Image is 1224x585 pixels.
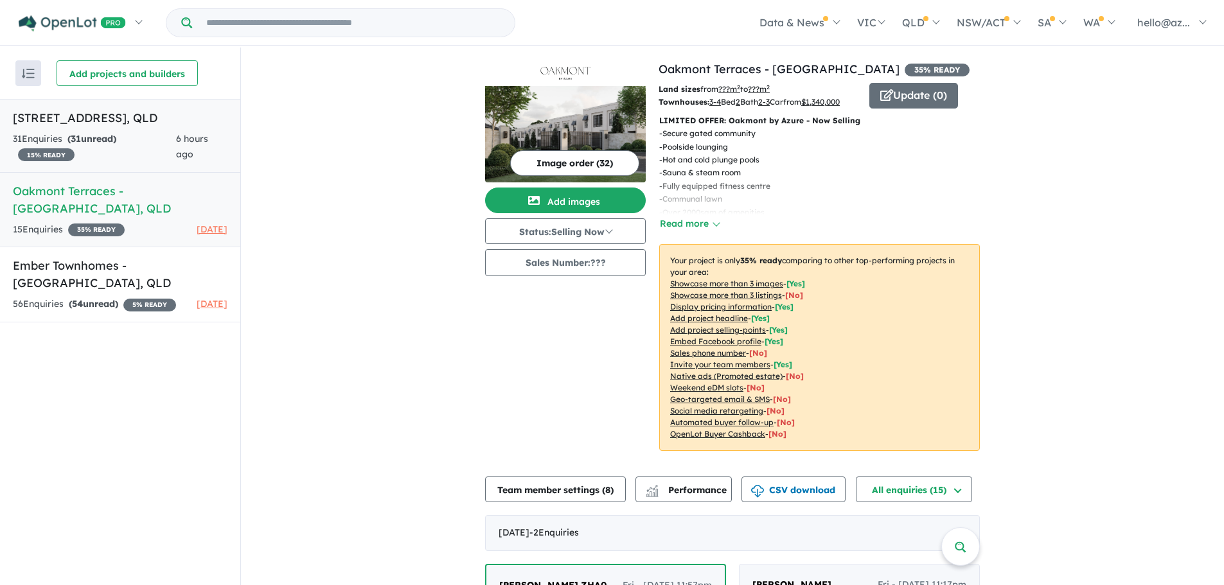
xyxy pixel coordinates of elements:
[747,383,765,392] span: [No]
[670,383,743,392] u: Weekend eDM slots
[22,69,35,78] img: sort.svg
[670,290,782,300] u: Showcase more than 3 listings
[605,484,610,496] span: 8
[1137,16,1190,29] span: hello@az...
[767,83,770,91] sup: 2
[13,222,125,238] div: 15 Enquir ies
[646,485,658,492] img: line-chart.svg
[529,527,579,538] span: - 2 Enquir ies
[485,188,646,213] button: Add images
[670,313,748,323] u: Add project headline
[751,485,764,498] img: download icon
[659,84,700,94] b: Land sizes
[670,360,770,369] u: Invite your team members
[718,84,740,94] u: ??? m
[659,206,990,219] p: - Over 2000sqm of amenities
[123,299,176,311] span: 5 % READY
[510,150,639,176] button: Image order (32)
[485,60,646,182] a: Oakmont Terraces - Brookwater LogoOakmont Terraces - Brookwater
[68,223,125,236] span: 35 % READY
[659,153,990,166] p: - Hot and cold plunge pools
[71,133,81,144] span: 31
[670,394,770,404] u: Geo-targeted email & SMS
[768,429,786,439] span: [No]
[659,97,709,107] b: Townhouses:
[737,83,740,91] sup: 2
[635,476,732,502] button: Performance
[659,62,900,76] a: Oakmont Terraces - [GEOGRAPHIC_DATA]
[659,244,980,451] p: Your project is only comparing to other top-performing projects in your area: - - - - - - - - - -...
[773,394,791,404] span: [No]
[786,371,804,381] span: [No]
[13,109,227,127] h5: [STREET_ADDRESS] , QLD
[13,182,227,217] h5: Oakmont Terraces - [GEOGRAPHIC_DATA] , QLD
[176,133,208,160] span: 6 hours ago
[869,83,958,109] button: Update (0)
[709,97,721,107] u: 3-4
[659,193,990,205] p: - Communal lawn
[670,348,746,358] u: Sales phone number
[490,65,641,81] img: Oakmont Terraces - Brookwater Logo
[67,133,116,144] strong: ( unread)
[741,476,846,502] button: CSV download
[670,371,783,381] u: Native ads (Promoted estate)
[765,336,783,346] span: [ Yes ]
[786,279,805,288] span: [ Yes ]
[13,257,227,292] h5: Ember Townhomes - [GEOGRAPHIC_DATA] , QLD
[648,484,727,496] span: Performance
[18,148,75,161] span: 15 % READY
[72,298,83,310] span: 54
[659,141,990,153] p: - Poolside lounging
[670,429,765,439] u: OpenLot Buyer Cashback
[670,302,772,311] u: Display pricing information
[777,417,795,427] span: [No]
[69,298,118,310] strong: ( unread)
[856,476,972,502] button: All enquiries (15)
[485,515,980,551] div: [DATE]
[659,83,860,96] p: from
[740,256,782,265] b: 35 % ready
[13,132,176,162] div: 31 Enquir ies
[485,86,646,182] img: Oakmont Terraces - Brookwater
[775,302,794,311] span: [ Yes ]
[769,325,788,335] span: [ Yes ]
[670,325,766,335] u: Add project selling-points
[749,348,767,358] span: [ No ]
[740,84,770,94] span: to
[670,417,774,427] u: Automated buyer follow-up
[751,313,770,323] span: [ Yes ]
[197,223,227,235] span: [DATE]
[670,336,761,346] u: Embed Facebook profile
[659,127,990,140] p: - Secure gated community
[758,97,770,107] u: 2-3
[748,84,770,94] u: ???m
[767,406,785,415] span: [No]
[485,218,646,244] button: Status:Selling Now
[485,476,626,502] button: Team member settings (8)
[659,216,720,231] button: Read more
[659,96,860,109] p: Bed Bath Car from
[670,279,783,288] u: Showcase more than 3 images
[774,360,792,369] span: [ Yes ]
[801,97,840,107] u: $ 1,340,000
[659,114,980,127] p: LIMITED OFFER: Oakmont by Azure - Now Selling
[785,290,803,300] span: [ No ]
[195,9,512,37] input: Try estate name, suburb, builder or developer
[13,297,176,312] div: 56 Enquir ies
[659,166,990,179] p: - Sauna & steam room
[736,97,740,107] u: 2
[646,489,659,497] img: bar-chart.svg
[19,15,126,31] img: Openlot PRO Logo White
[659,180,990,193] p: - Fully equipped fitness centre
[485,249,646,276] button: Sales Number:???
[197,298,227,310] span: [DATE]
[905,64,970,76] span: 35 % READY
[670,406,763,415] u: Social media retargeting
[57,60,198,86] button: Add projects and builders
